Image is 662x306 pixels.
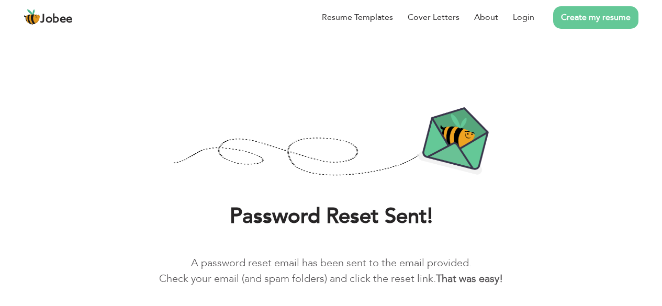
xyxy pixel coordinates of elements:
a: Login [513,11,534,24]
img: Password-Reset-Confirmation.png [173,107,489,178]
span: Jobee [40,14,73,25]
a: Create my resume [553,6,638,29]
a: Cover Letters [408,11,459,24]
p: A password reset email has been sent to the email provided. Check your email (and spam folders) a... [16,255,646,287]
img: jobee.io [24,9,40,26]
b: That was easy! [436,271,503,286]
a: About [474,11,498,24]
a: Resume Templates [322,11,393,24]
a: Jobee [24,9,73,26]
h1: Password Reset Sent! [16,203,646,230]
